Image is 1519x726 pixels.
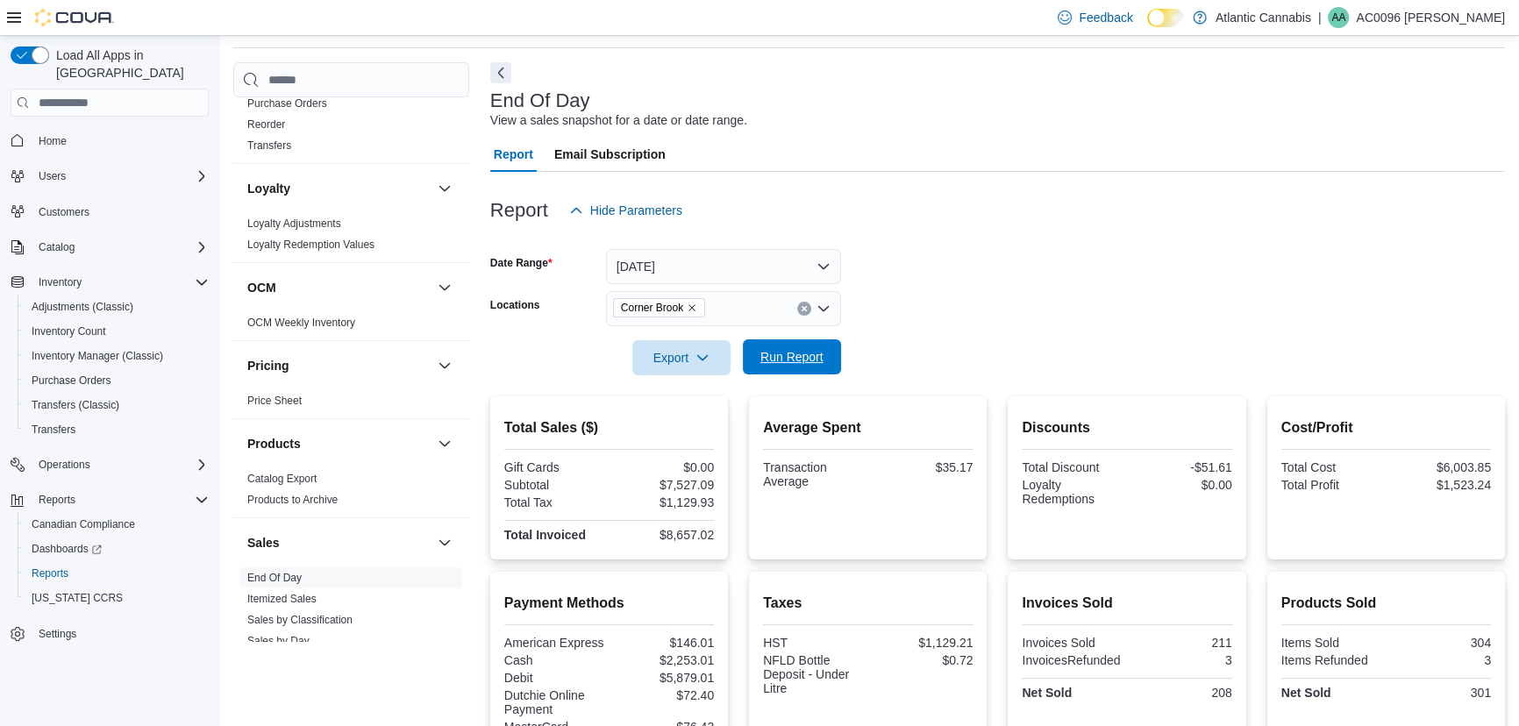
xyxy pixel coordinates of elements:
button: Transfers (Classic) [18,393,216,417]
div: Gift Cards [504,460,606,474]
button: Settings [4,621,216,646]
a: OCM Weekly Inventory [247,317,355,329]
button: Home [4,127,216,153]
button: Pricing [247,357,431,374]
span: Corner Brook [621,299,683,317]
a: Loyalty Redemption Values [247,238,374,251]
button: Canadian Compliance [18,512,216,537]
span: Reports [39,493,75,507]
a: Transfers (Classic) [25,395,126,416]
a: End Of Day [247,572,302,584]
label: Date Range [490,256,553,270]
div: Subtotal [504,478,606,492]
span: Load All Apps in [GEOGRAPHIC_DATA] [49,46,209,82]
button: Pricing [434,355,455,376]
button: Inventory Manager (Classic) [18,344,216,368]
span: Loyalty Adjustments [247,217,341,231]
span: Dashboards [32,542,102,556]
h2: Taxes [763,593,973,614]
button: Adjustments (Classic) [18,295,216,319]
div: NFLD Bottle Deposit - Under Litre [763,653,865,695]
span: End Of Day [247,571,302,585]
div: -$51.61 [1130,460,1232,474]
label: Locations [490,298,540,312]
span: Reports [32,489,209,510]
span: Purchase Orders [247,96,327,110]
span: Home [32,129,209,151]
div: Debit [504,671,606,685]
span: Run Report [760,348,824,366]
span: Transfers [247,139,291,153]
strong: Net Sold [1281,686,1331,700]
span: Dark Mode [1147,27,1148,28]
button: Catalog [4,235,216,260]
h3: Report [490,200,548,221]
button: Clear input [797,302,811,316]
div: Total Profit [1281,478,1383,492]
button: Inventory [32,272,89,293]
span: Reports [25,563,209,584]
button: Next [490,62,511,83]
span: Adjustments (Classic) [25,296,209,317]
div: Products [233,468,469,517]
span: Catalog [32,237,209,258]
span: [US_STATE] CCRS [32,591,123,605]
a: Reports [25,563,75,584]
strong: Total Invoiced [504,528,586,542]
button: Reports [4,488,216,512]
div: Transaction Average [763,460,865,488]
div: Items Refunded [1281,653,1383,667]
a: [US_STATE] CCRS [25,587,130,609]
span: Inventory Manager (Classic) [32,349,163,363]
span: Loyalty Redemption Values [247,238,374,252]
div: OCM [233,312,469,340]
span: Transfers [32,423,75,437]
div: Total Tax [504,495,606,509]
span: Feedback [1079,9,1132,26]
div: $0.00 [1130,478,1232,492]
button: Hide Parameters [562,193,689,228]
a: Home [32,131,74,152]
span: Inventory Manager (Classic) [25,345,209,367]
span: Washington CCRS [25,587,209,609]
a: Inventory Manager (Classic) [25,345,170,367]
div: American Express [504,636,606,650]
span: Customers [32,201,209,223]
a: Loyalty Adjustments [247,217,341,230]
div: $5,879.01 [612,671,714,685]
span: Users [32,166,209,187]
span: Itemized Sales [247,592,317,606]
button: Open list of options [817,302,831,316]
span: Home [39,134,67,148]
nav: Complex example [11,120,209,692]
div: Total Discount [1022,460,1123,474]
span: Inventory Count [32,324,106,338]
button: OCM [247,279,431,296]
span: Inventory [32,272,209,293]
button: Operations [4,452,216,477]
button: Remove Corner Brook from selection in this group [687,302,697,313]
button: Purchase Orders [18,368,216,393]
span: Report [494,137,533,172]
input: Dark Mode [1147,9,1184,27]
button: Products [247,435,431,452]
a: Purchase Orders [247,97,327,110]
div: 301 [1389,686,1491,700]
div: 211 [1130,636,1232,650]
div: Dutchie Online Payment [504,688,606,716]
button: Export [632,340,731,375]
img: Cova [35,9,114,26]
div: $1,129.21 [872,636,973,650]
h3: Products [247,435,301,452]
div: HST [763,636,865,650]
button: Operations [32,454,97,475]
span: Transfers (Classic) [25,395,209,416]
span: Dashboards [25,538,209,559]
a: Transfers [25,419,82,440]
span: Operations [39,458,90,472]
span: Sales by Classification [247,613,353,627]
a: Inventory Count [25,321,113,342]
span: Corner Brook [613,298,705,317]
span: Settings [39,627,76,641]
h3: Sales [247,534,280,552]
